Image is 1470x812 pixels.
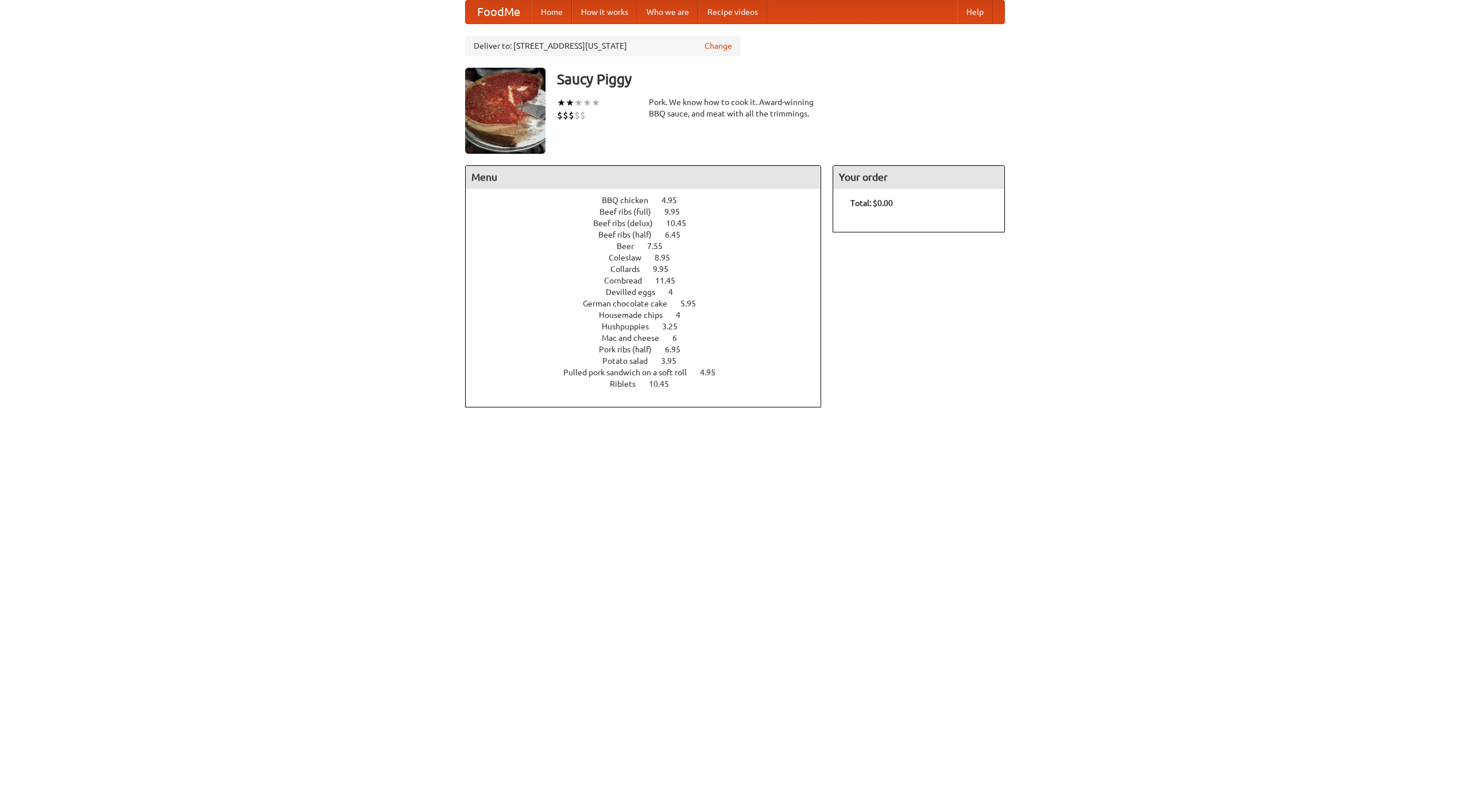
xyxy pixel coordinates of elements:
span: 9.95 [664,207,691,216]
a: Help [957,1,993,24]
span: 4.95 [661,196,688,205]
a: How it works [572,1,637,24]
span: 8.95 [655,253,682,262]
a: Riblets 10.45 [610,379,690,388]
span: 3.95 [661,356,688,366]
a: Beef ribs (delux) 10.45 [593,219,707,228]
a: BBQ chicken 4.95 [602,196,698,205]
a: Mac and cheese 6 [602,333,698,343]
span: 11.45 [655,276,687,285]
h4: Your order [833,166,1004,189]
a: Recipe videos [698,1,767,24]
span: Beef ribs (half) [598,230,663,239]
h3: Saucy Piggy [557,68,1005,91]
span: Riblets [610,379,647,388]
span: 9.95 [653,265,680,274]
img: angular.jpg [465,68,546,154]
span: 10.45 [666,219,698,228]
span: 4 [676,310,692,320]
span: Beef ribs (delux) [593,219,664,228]
li: ★ [574,96,583,109]
span: Beer [617,242,645,251]
a: Devilled eggs 4 [606,287,694,297]
a: Beef ribs (half) 6.45 [598,230,702,239]
li: ★ [557,96,566,109]
span: Pulled pork sandwich on a soft roll [563,368,698,377]
span: 7.55 [647,242,674,251]
a: Housemade chips 4 [599,310,702,320]
a: Potato salad 3.95 [602,356,698,366]
span: BBQ chicken [602,196,660,205]
li: $ [557,109,563,122]
span: Cornbread [604,276,653,285]
span: Pork ribs (half) [599,345,663,354]
span: 10.45 [649,379,680,388]
a: Beef ribs (full) 9.95 [599,207,701,216]
span: 4 [668,287,684,297]
span: 6.95 [665,345,692,354]
span: 5.95 [680,299,707,308]
a: Collards 9.95 [610,265,690,274]
li: $ [568,109,574,122]
div: Pork. We know how to cook it. Award-winning BBQ sauce, and meat with all the trimmings. [649,96,821,119]
span: Hushpuppies [602,322,660,331]
div: Deliver to: [STREET_ADDRESS][US_STATE] [465,36,741,56]
span: Housemade chips [599,310,674,320]
a: German chocolate cake 5.95 [583,299,717,308]
a: Beer 7.55 [617,242,684,251]
span: Beef ribs (full) [599,207,663,216]
span: Potato salad [602,356,659,366]
li: ★ [566,96,574,109]
span: 6.45 [665,230,692,239]
li: ★ [591,96,600,109]
a: Hushpuppies 3.25 [602,322,699,331]
span: Devilled eggs [606,287,667,297]
b: Total: $0.00 [850,199,893,208]
span: 3.25 [662,322,689,331]
li: $ [574,109,580,122]
span: 6 [672,333,688,343]
li: $ [563,109,568,122]
a: Pulled pork sandwich on a soft roll 4.95 [563,368,737,377]
li: ★ [583,96,591,109]
a: Coleslaw 8.95 [609,253,691,262]
a: Cornbread 11.45 [604,276,697,285]
a: Who we are [637,1,698,24]
h4: Menu [466,166,821,189]
a: Home [532,1,572,24]
span: Collards [610,265,651,274]
a: Pork ribs (half) 6.95 [599,345,702,354]
span: Mac and cheese [602,333,671,343]
span: Coleslaw [609,253,653,262]
li: $ [580,109,586,122]
span: German chocolate cake [583,299,679,308]
a: Change [705,40,732,52]
span: 4.95 [700,368,727,377]
a: FoodMe [466,1,532,24]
